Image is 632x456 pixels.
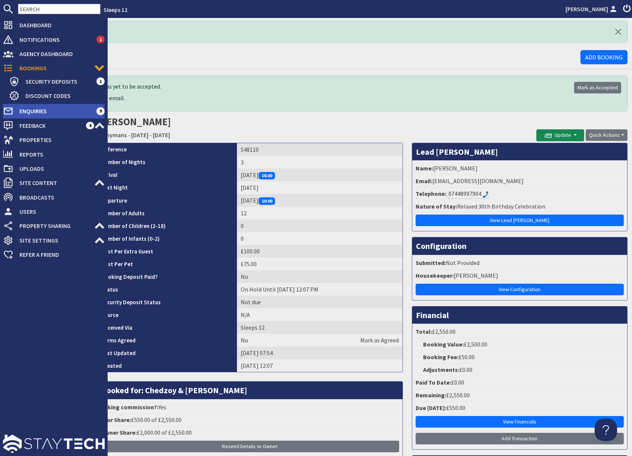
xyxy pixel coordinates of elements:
[97,131,127,139] a: Withymans
[414,269,625,282] li: [PERSON_NAME]
[99,426,401,439] li: £2,000.00 of £2,550.00
[3,34,105,46] a: Notifications 1
[237,321,403,334] td: Sleeps 12
[97,114,536,141] h2: [PERSON_NAME]
[423,353,459,361] strong: Booking Fee:
[3,191,105,203] a: Broadcasts
[96,107,105,115] span: 9
[414,364,625,376] li: £0.00
[416,272,454,279] strong: Housekeeper:
[580,50,628,64] a: Add Booking
[595,419,617,441] iframe: Toggle Customer Support
[414,326,625,338] li: £2,550.00
[237,156,403,169] td: 3
[3,148,105,160] a: Reports
[98,382,403,399] h3: Booked for: Chedzoy & [PERSON_NAME]
[222,443,278,450] span: Resend Details to Owner
[104,6,127,13] a: Sleeps 12
[237,296,403,308] td: Not due
[412,306,627,324] h3: Financial
[98,258,237,270] th: Cost Per Pet
[447,189,489,198] div: Call: 07448997904
[360,336,399,345] a: Mark as Agreed
[9,90,105,102] a: Discount Codes
[416,379,451,386] strong: Paid To Date:
[237,219,403,232] td: 0
[98,283,237,296] th: Status
[98,334,237,346] th: Terms Agreed
[416,215,624,226] a: View Lead [PERSON_NAME]
[237,270,403,283] td: No
[414,376,625,389] li: £0.00
[13,48,105,60] span: Agency Dashboard
[98,181,237,194] th: Last Night
[98,308,237,321] th: Source
[414,162,625,175] li: [PERSON_NAME]
[3,234,105,246] a: Site Settings
[3,48,105,60] a: Agency Dashboard
[9,76,105,87] a: Security Deposits 1
[98,169,237,181] th: Arrival
[86,122,94,129] span: 4
[483,191,488,198] img: hfpfyWBK5wQHBAGPgDf9c6qAYOxxMAAAAASUVORK5CYII=
[237,181,403,194] td: [DATE]
[98,156,237,169] th: Number of Nights
[237,194,403,207] td: [DATE]
[414,200,625,213] li: Relaxed 30th Birthday Celebration
[101,416,131,423] strong: Your Share:
[3,206,105,218] a: Users
[237,334,403,346] td: No
[3,62,105,74] a: Bookings
[536,129,584,141] button: Update
[416,259,446,266] strong: Submitted:
[19,90,105,102] span: Discount Codes
[416,284,624,295] a: View Configuration
[3,105,105,117] a: Enquiries 9
[13,148,105,160] span: Reports
[22,21,628,43] div: Successfully updated Booking
[414,175,625,188] li: [EMAIL_ADDRESS][DOMAIN_NAME]
[98,207,237,219] th: Number of Adults
[237,359,403,372] td: [DATE] 12:07
[13,206,105,218] span: Users
[13,234,94,246] span: Site Settings
[237,207,403,219] td: 12
[574,82,621,93] a: Mark as Accepted
[13,177,94,189] span: Site Content
[586,129,628,141] button: Quick Actions
[101,403,158,411] strong: Taking commission?:
[544,132,571,138] span: Update
[414,402,625,415] li: £550.00
[237,232,403,245] td: 0
[416,164,433,172] strong: Name:
[414,389,625,402] li: £2,550.00
[99,401,401,414] li: Yes
[13,191,105,203] span: Broadcasts
[13,105,96,117] span: Enquiries
[3,220,105,232] a: Property Sharing
[98,346,237,359] th: Last Updated
[3,435,105,453] img: staytech_l_w-4e588a39d9fa60e82540d7cfac8cfe4b7147e857d3e8dbdfbd41c59d52db0ec4.svg
[13,19,105,31] span: Dashboard
[99,414,401,426] li: £550.00 of £2,550.00
[19,76,96,87] span: Security Deposits
[3,19,105,31] a: Dashboard
[96,36,105,43] span: 1
[416,190,446,197] strong: Telephone:
[13,62,94,74] span: Bookings
[128,131,130,139] span: -
[13,134,105,146] span: Properties
[259,172,275,179] span: 16:00
[237,346,403,359] td: [DATE] 07:54
[13,220,94,232] span: Property Sharing
[237,143,403,156] td: S48110
[18,4,101,14] input: SEARCH
[237,245,403,258] td: £100.00
[416,203,457,210] strong: Nature of Stay:
[416,328,432,335] strong: Total:
[13,34,96,46] span: Notifications
[96,77,105,85] span: 1
[98,245,237,258] th: Cost Per Extra Guest
[414,257,625,269] li: Not Provided
[412,237,627,255] h3: Configuration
